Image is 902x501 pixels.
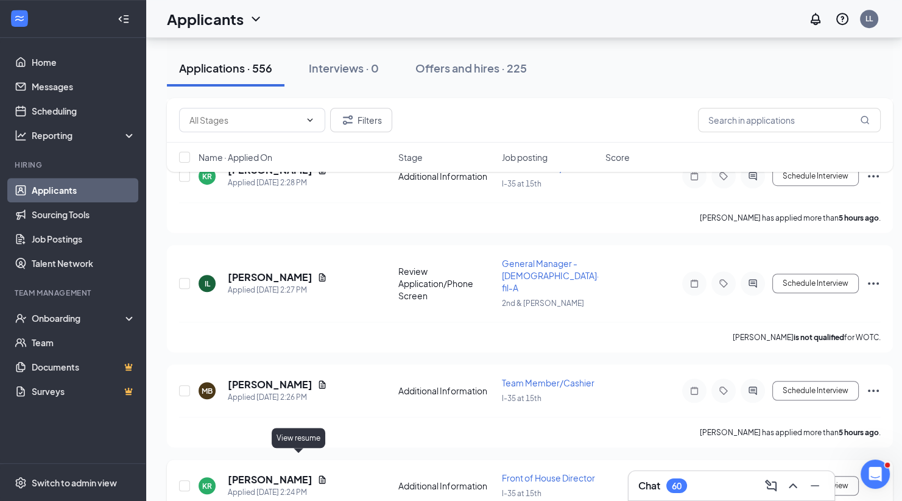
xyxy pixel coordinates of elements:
[672,481,682,491] div: 60
[32,330,136,355] a: Team
[32,477,117,489] div: Switch to admin view
[189,113,300,127] input: All Stages
[317,380,327,389] svg: Document
[605,151,630,163] span: Score
[415,60,527,76] div: Offers and hires · 225
[860,115,870,125] svg: MagnifyingGlass
[866,276,881,291] svg: Ellipses
[309,60,379,76] div: Interviews · 0
[772,274,859,293] button: Schedule Interview
[202,386,213,396] div: MB
[502,151,548,163] span: Job posting
[179,60,272,76] div: Applications · 556
[502,394,541,403] span: I-35 at 15th
[330,108,392,132] button: Filter Filters
[764,478,778,493] svg: ComposeMessage
[398,265,495,302] div: Review Application/Phone Screen
[687,386,702,396] svg: Note
[808,478,822,493] svg: Minimize
[228,271,312,284] h5: [PERSON_NAME]
[502,472,595,483] span: Front of House Director
[502,377,594,388] span: Team Member/Cashier
[317,272,327,282] svg: Document
[340,113,355,127] svg: Filter
[398,151,423,163] span: Stage
[698,108,881,132] input: Search in applications
[638,479,660,492] h3: Chat
[783,476,803,496] button: ChevronUp
[205,279,210,289] div: IL
[835,12,850,26] svg: QuestionInfo
[761,476,781,496] button: ComposeMessage
[118,13,130,25] svg: Collapse
[805,476,825,496] button: Minimize
[772,381,859,400] button: Schedule Interview
[866,383,881,398] svg: Ellipses
[839,428,879,437] b: 5 hours ago
[502,489,541,498] span: I-35 at 15th
[839,213,879,222] b: 5 hours ago
[32,379,136,403] a: SurveysCrown
[32,129,136,141] div: Reporting
[167,9,244,29] h1: Applicants
[716,279,731,288] svg: Tag
[15,477,27,489] svg: Settings
[199,151,272,163] span: Name · Applied On
[15,288,133,298] div: Team Management
[733,332,881,343] p: [PERSON_NAME] for WOTC.
[228,391,327,403] div: Applied [DATE] 2:26 PM
[32,227,136,251] a: Job Postings
[32,50,136,74] a: Home
[13,12,26,24] svg: WorkstreamLogo
[398,385,495,397] div: Additional Information
[32,74,136,99] a: Messages
[305,115,315,125] svg: ChevronDown
[32,251,136,275] a: Talent Network
[745,386,760,396] svg: ActiveChat
[745,279,760,288] svg: ActiveChat
[15,160,133,170] div: Hiring
[15,312,27,324] svg: UserCheck
[228,378,312,391] h5: [PERSON_NAME]
[32,355,136,379] a: DocumentsCrown
[272,428,325,448] div: View resume
[700,213,881,223] p: [PERSON_NAME] has applied more than .
[716,386,731,396] svg: Tag
[861,460,890,489] iframe: Intercom live chat
[32,312,125,324] div: Onboarding
[700,427,881,438] p: [PERSON_NAME] has applied more than .
[202,481,212,491] div: KR
[228,473,312,486] h5: [PERSON_NAME]
[687,279,702,288] svg: Note
[32,99,136,123] a: Scheduling
[808,12,823,26] svg: Notifications
[865,13,873,24] div: LL
[228,486,327,499] div: Applied [DATE] 2:24 PM
[502,299,584,308] span: 2nd & [PERSON_NAME]
[32,178,136,202] a: Applicants
[15,129,27,141] svg: Analysis
[248,12,263,26] svg: ChevronDown
[317,475,327,485] svg: Document
[228,284,327,296] div: Applied [DATE] 2:27 PM
[794,333,844,342] b: is not qualified
[502,258,601,293] span: General Manager - [DEMOGRAPHIC_DATA]-fil-A
[786,478,800,493] svg: ChevronUp
[398,480,495,492] div: Additional Information
[32,202,136,227] a: Sourcing Tools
